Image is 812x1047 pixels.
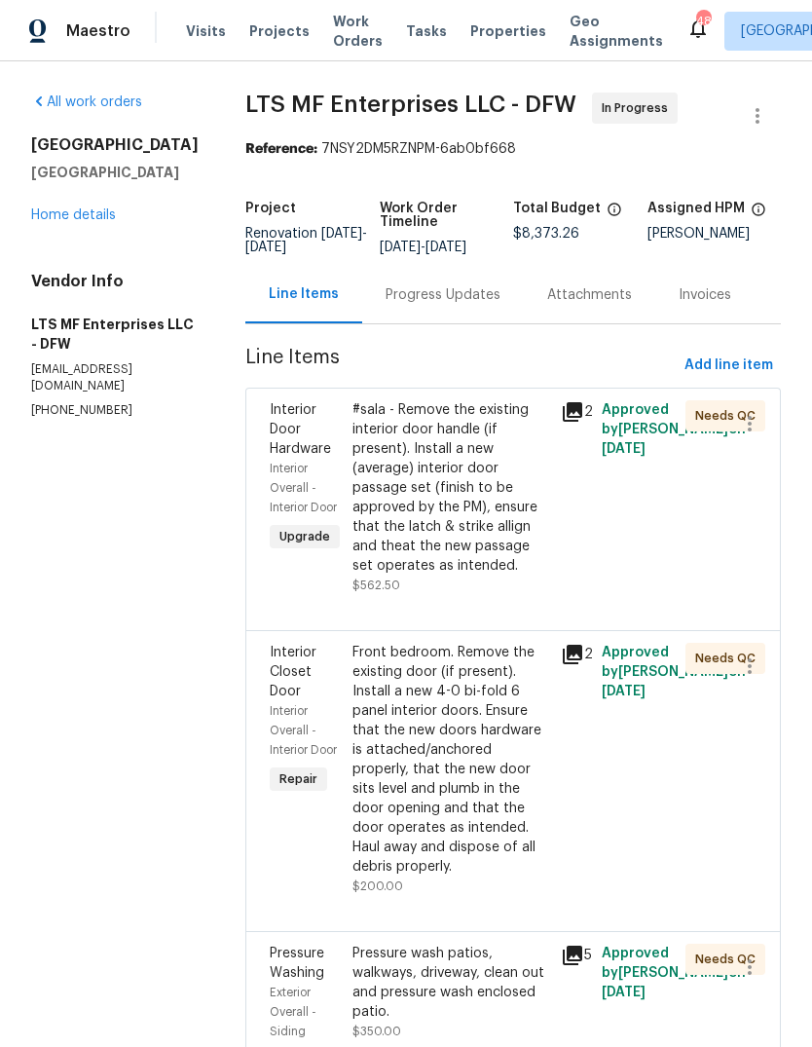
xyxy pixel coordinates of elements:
[186,21,226,41] span: Visits
[695,406,763,426] span: Needs QC
[245,93,576,116] span: LTS MF Enterprises LLC - DFW
[696,12,710,31] div: 48
[31,272,199,291] h4: Vendor Info
[270,987,316,1037] span: Exterior Overall - Siding
[249,21,310,41] span: Projects
[270,646,316,698] span: Interior Closet Door
[513,202,601,215] h5: Total Budget
[352,944,548,1022] div: Pressure wash patios, walkways, driveway, clean out and pressure wash enclosed patio.
[470,21,546,41] span: Properties
[751,202,766,227] span: The hpm assigned to this work order.
[677,348,781,384] button: Add line item
[602,98,676,118] span: In Progress
[245,241,286,254] span: [DATE]
[245,348,677,384] span: Line Items
[547,285,632,305] div: Attachments
[31,402,199,419] p: [PHONE_NUMBER]
[380,241,466,254] span: -
[31,208,116,222] a: Home details
[245,227,367,254] span: -
[647,227,782,241] div: [PERSON_NAME]
[602,685,646,698] span: [DATE]
[352,400,548,576] div: #sala - Remove the existing interior door handle (if present). Install a new (average) interior d...
[245,142,317,156] b: Reference:
[386,285,500,305] div: Progress Updates
[352,880,403,892] span: $200.00
[272,769,325,789] span: Repair
[245,139,781,159] div: 7NSY2DM5RZNPM-6ab0bf668
[561,400,591,424] div: 2
[245,202,296,215] h5: Project
[679,285,731,305] div: Invoices
[602,986,646,999] span: [DATE]
[270,403,331,456] span: Interior Door Hardware
[602,442,646,456] span: [DATE]
[245,227,367,254] span: Renovation
[352,580,400,591] span: $562.50
[66,21,130,41] span: Maestro
[352,1026,401,1037] span: $350.00
[684,354,773,378] span: Add line item
[602,403,746,456] span: Approved by [PERSON_NAME] on
[561,944,591,967] div: 5
[31,361,199,394] p: [EMAIL_ADDRESS][DOMAIN_NAME]
[270,947,324,980] span: Pressure Washing
[321,227,362,241] span: [DATE]
[269,284,339,304] div: Line Items
[607,202,622,227] span: The total cost of line items that have been proposed by Opendoor. This sum includes line items th...
[513,227,579,241] span: $8,373.26
[695,950,763,969] span: Needs QC
[270,705,337,756] span: Interior Overall - Interior Door
[333,12,383,51] span: Work Orders
[270,463,337,513] span: Interior Overall - Interior Door
[31,315,199,354] h5: LTS MF Enterprises LLC - DFW
[272,527,338,546] span: Upgrade
[380,202,514,229] h5: Work Order Timeline
[352,643,548,877] div: Front bedroom. Remove the existing door (if present). Install a new 4-0 bi-fold 6 panel interior ...
[425,241,466,254] span: [DATE]
[570,12,663,51] span: Geo Assignments
[602,646,746,698] span: Approved by [PERSON_NAME] on
[31,135,199,155] h2: [GEOGRAPHIC_DATA]
[380,241,421,254] span: [DATE]
[695,649,763,668] span: Needs QC
[602,947,746,999] span: Approved by [PERSON_NAME] on
[561,643,591,666] div: 2
[31,95,142,109] a: All work orders
[647,202,745,215] h5: Assigned HPM
[31,163,199,182] h5: [GEOGRAPHIC_DATA]
[406,24,447,38] span: Tasks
